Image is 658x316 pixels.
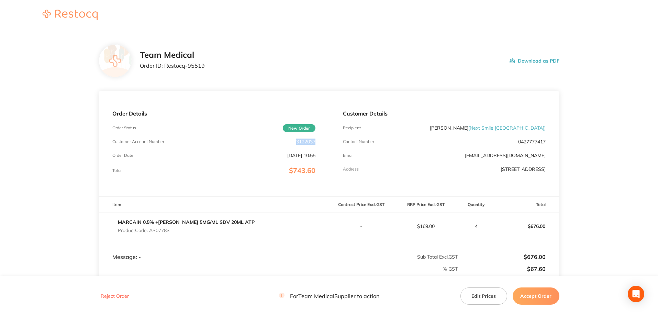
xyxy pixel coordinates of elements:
[458,266,546,272] p: $67.60
[495,197,559,213] th: Total
[343,126,361,130] p: Recipient
[430,125,546,131] p: [PERSON_NAME]
[513,287,559,305] button: Accept Order
[140,63,205,69] p: Order ID: Restocq- 95519
[99,197,329,213] th: Item
[287,153,315,158] p: [DATE] 10:55
[99,293,131,299] button: Reject Order
[112,168,122,173] p: Total
[465,152,546,159] a: [EMAIL_ADDRESS][DOMAIN_NAME]
[495,218,559,235] p: $676.00
[510,50,559,72] button: Download as PDF
[393,197,458,213] th: RRP Price Excl. GST
[343,139,374,144] p: Contact Number
[279,293,379,299] p: For Team Medical Supplier to action
[118,219,255,225] a: MARCAIN 0.5% +[PERSON_NAME] 5MG/ML SDV 20ML ATP
[112,126,136,130] p: Order Status
[112,153,133,158] p: Order Date
[458,197,495,213] th: Quantity
[99,240,329,260] td: Message: -
[343,110,546,117] p: Customer Details
[329,197,394,213] th: Contract Price Excl. GST
[460,287,507,305] button: Edit Prices
[628,286,644,302] div: Open Intercom Messenger
[458,254,546,260] p: $676.00
[36,10,104,21] a: Restocq logo
[343,167,359,172] p: Address
[296,139,315,144] p: 3122037
[394,224,458,229] p: $169.00
[458,224,494,229] p: 4
[501,166,546,172] p: [STREET_ADDRESS]
[283,124,315,132] span: New Order
[289,166,315,175] span: $743.60
[112,110,315,117] p: Order Details
[518,139,546,144] p: 0427777417
[343,153,355,158] p: Emaill
[36,10,104,20] img: Restocq logo
[330,254,458,260] p: Sub Total Excl. GST
[112,139,164,144] p: Customer Account Number
[99,266,458,272] p: % GST
[330,224,393,229] p: -
[140,50,205,60] h2: Team Medical
[468,125,546,131] span: ( Next Smile [GEOGRAPHIC_DATA] )
[118,228,255,233] p: Product Code: AS07783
